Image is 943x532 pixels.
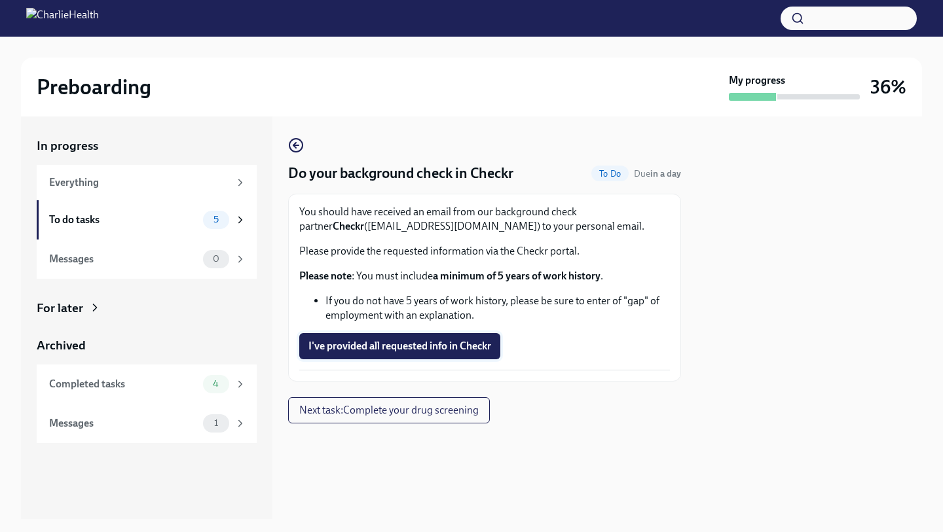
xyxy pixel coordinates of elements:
strong: a minimum of 5 years of work history [433,270,601,282]
button: Next task:Complete your drug screening [288,397,490,423]
strong: in a day [650,168,681,179]
h3: 36% [870,75,906,99]
h4: Do your background check in Checkr [288,164,513,183]
div: Messages [49,416,198,431]
span: To Do [591,169,629,179]
span: 1 [206,418,226,428]
a: Messages1 [37,404,257,443]
div: Messages [49,252,198,266]
span: Due [634,168,681,179]
img: CharlieHealth [26,8,99,29]
strong: Please note [299,270,352,282]
span: October 17th, 2025 09:00 [634,168,681,180]
span: I've provided all requested info in Checkr [308,340,491,353]
a: Archived [37,337,257,354]
div: Completed tasks [49,377,198,391]
p: : You must include . [299,269,670,283]
div: For later [37,300,83,317]
div: To do tasks [49,213,198,227]
h2: Preboarding [37,74,151,100]
a: To do tasks5 [37,200,257,239]
p: Please provide the requested information via the Checkr portal. [299,244,670,258]
a: Messages0 [37,239,257,279]
p: You should have received an email from our background check partner ([EMAIL_ADDRESS][DOMAIN_NAME]... [299,205,670,234]
li: If you do not have 5 years of work history, please be sure to enter of "gap" of employment with a... [325,294,670,323]
span: 4 [205,379,227,389]
span: 5 [206,215,227,224]
button: I've provided all requested info in Checkr [299,333,500,359]
div: Everything [49,175,229,190]
a: In progress [37,137,257,154]
strong: Checkr [333,220,364,232]
span: 0 [205,254,227,264]
span: Next task : Complete your drug screening [299,404,479,417]
a: Everything [37,165,257,200]
a: For later [37,300,257,317]
a: Completed tasks4 [37,364,257,404]
strong: My progress [729,73,785,88]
